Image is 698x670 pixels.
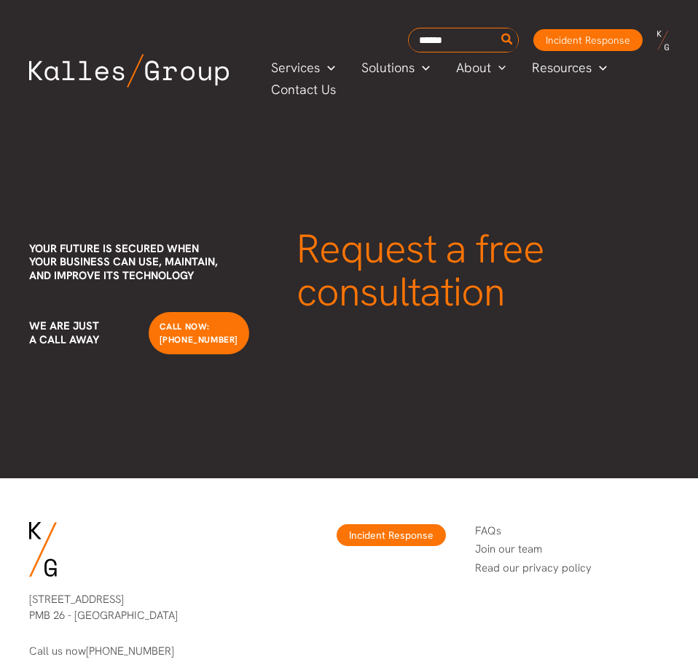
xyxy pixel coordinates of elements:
[271,57,320,79] span: Services
[160,321,238,346] span: Call Now: [PHONE_NUMBER]
[29,522,57,577] img: KG-Logo-Signature
[297,222,544,319] span: Request a free consultation
[258,55,683,101] nav: Primary Site Navigation
[475,542,542,556] a: Join our team
[258,79,350,101] a: Contact Us
[361,57,415,79] span: Solutions
[86,644,174,658] a: [PHONE_NUMBER]
[258,57,348,79] a: ServicesMenu Toggle
[475,561,592,575] a: Read our privacy policy
[271,79,336,101] span: Contact Us
[475,523,501,538] a: FAQs
[456,57,491,79] span: About
[348,57,443,79] a: SolutionsMenu Toggle
[533,29,643,51] a: Incident Response
[519,57,620,79] a: ResourcesMenu Toggle
[443,57,519,79] a: AboutMenu Toggle
[320,57,335,79] span: Menu Toggle
[29,591,223,624] p: [STREET_ADDRESS] PMB 26 - [GEOGRAPHIC_DATA]
[29,241,218,284] span: Your future is secured when your business can use, maintain, and improve its technology
[29,319,99,347] span: We are just a call away
[29,643,223,660] p: Call us now
[532,57,592,79] span: Resources
[29,54,229,87] img: Kalles Group
[592,57,607,79] span: Menu Toggle
[149,312,249,354] a: Call Now: [PHONE_NUMBER]
[415,57,430,79] span: Menu Toggle
[498,28,517,52] button: Search
[491,57,506,79] span: Menu Toggle
[337,524,446,546] a: Incident Response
